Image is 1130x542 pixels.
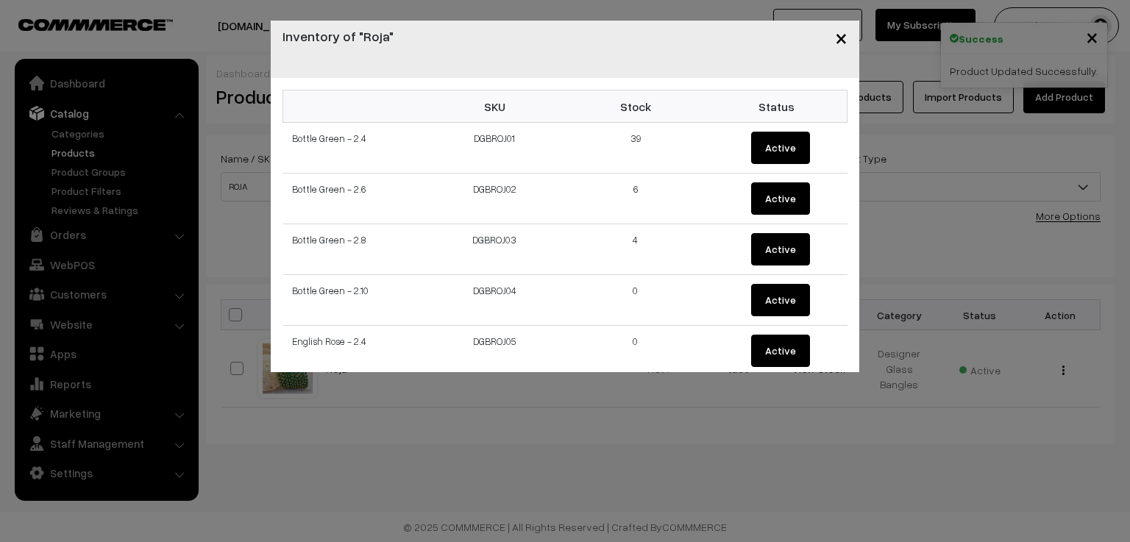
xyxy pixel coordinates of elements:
[565,90,706,123] th: Stock
[424,123,565,174] td: DGBROJ01
[751,233,810,265] button: Active
[823,15,859,60] button: Close
[424,275,565,326] td: DGBROJ04
[565,123,706,174] td: 39
[282,26,394,46] h4: Inventory of "Roja"
[751,284,810,316] button: Active
[565,275,706,326] td: 0
[751,182,810,215] button: Active
[565,326,706,377] td: 0
[424,174,565,224] td: DGBROJ02
[283,275,424,326] td: Bottle Green - 2.10
[283,174,424,224] td: Bottle Green - 2.6
[835,24,847,51] span: ×
[424,224,565,275] td: DGBROJ03
[424,90,565,123] th: SKU
[283,224,424,275] td: Bottle Green - 2.8
[424,326,565,377] td: DGBROJ05
[283,326,424,377] td: English Rose - 2.4
[706,90,847,123] th: Status
[751,132,810,164] button: Active
[751,335,810,367] button: Active
[283,123,424,174] td: Bottle Green - 2.4
[565,224,706,275] td: 4
[565,174,706,224] td: 6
